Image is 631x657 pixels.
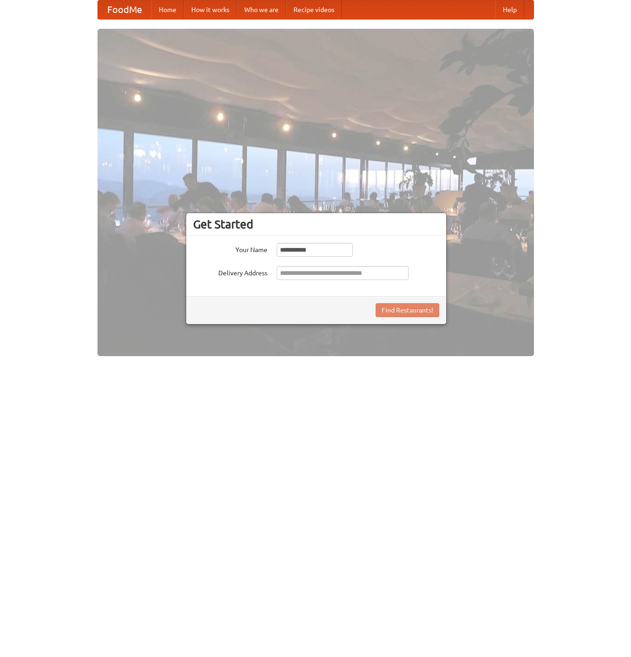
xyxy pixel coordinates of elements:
[495,0,524,19] a: Help
[193,217,439,231] h3: Get Started
[193,243,267,254] label: Your Name
[184,0,237,19] a: How it works
[286,0,342,19] a: Recipe videos
[376,303,439,317] button: Find Restaurants!
[98,0,151,19] a: FoodMe
[151,0,184,19] a: Home
[237,0,286,19] a: Who we are
[193,266,267,278] label: Delivery Address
